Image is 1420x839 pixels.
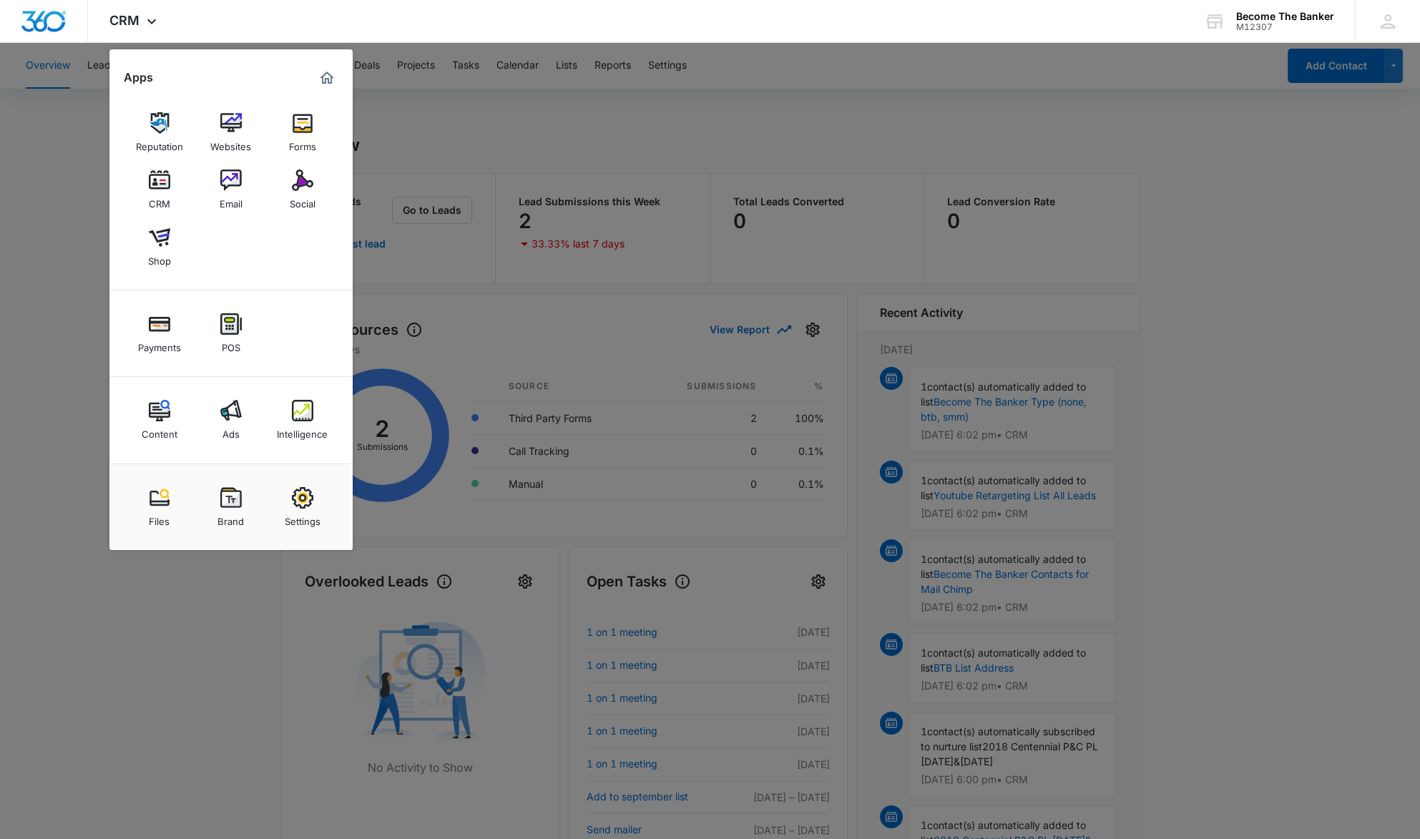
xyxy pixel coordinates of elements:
[210,134,251,152] div: Websites
[204,480,258,534] a: Brand
[204,393,258,447] a: Ads
[132,306,187,360] a: Payments
[315,67,338,89] a: Marketing 360® Dashboard
[136,134,183,152] div: Reputation
[275,105,330,160] a: Forms
[222,335,240,353] div: POS
[132,220,187,274] a: Shop
[1236,22,1334,32] div: account id
[204,162,258,217] a: Email
[1236,11,1334,22] div: account name
[285,509,320,527] div: Settings
[290,191,315,210] div: Social
[275,480,330,534] a: Settings
[148,248,171,267] div: Shop
[142,421,177,440] div: Content
[132,393,187,447] a: Content
[289,134,316,152] div: Forms
[149,191,170,210] div: CRM
[138,335,181,353] div: Payments
[109,13,139,28] span: CRM
[275,162,330,217] a: Social
[204,306,258,360] a: POS
[222,421,240,440] div: Ads
[277,421,328,440] div: Intelligence
[132,480,187,534] a: Files
[149,509,170,527] div: Files
[132,162,187,217] a: CRM
[217,509,244,527] div: Brand
[275,393,330,447] a: Intelligence
[204,105,258,160] a: Websites
[124,71,153,84] h2: Apps
[132,105,187,160] a: Reputation
[220,191,243,210] div: Email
